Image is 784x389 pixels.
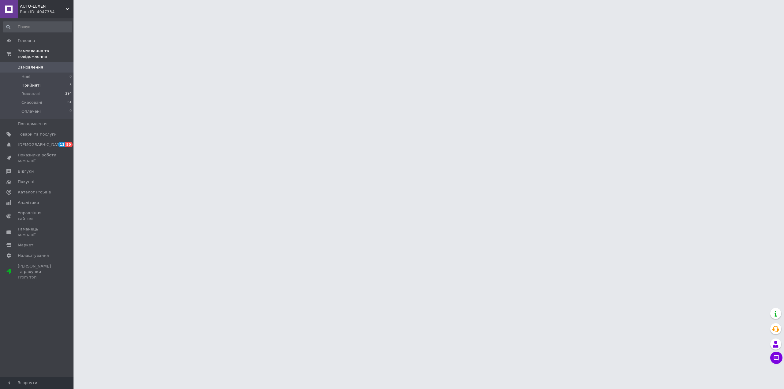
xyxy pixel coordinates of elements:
[65,91,72,97] span: 294
[21,91,40,97] span: Виконані
[65,142,72,147] span: 50
[70,74,72,80] span: 0
[18,210,57,221] span: Управління сайтом
[21,74,30,80] span: Нові
[18,132,57,137] span: Товари та послуги
[18,200,39,205] span: Аналітика
[18,169,34,174] span: Відгуки
[3,21,72,32] input: Пошук
[67,100,72,105] span: 61
[18,264,57,280] span: [PERSON_NAME] та рахунки
[18,38,35,43] span: Головна
[21,100,42,105] span: Скасовані
[18,121,47,127] span: Повідомлення
[18,179,34,185] span: Покупці
[18,152,57,163] span: Показники роботи компанії
[18,242,33,248] span: Маркет
[21,109,41,114] span: Оплачені
[70,109,72,114] span: 0
[21,83,40,88] span: Прийняті
[58,142,65,147] span: 11
[18,226,57,238] span: Гаманець компанії
[20,4,66,9] span: AUTO-LUXEN
[18,275,57,280] div: Prom топ
[20,9,73,15] div: Ваш ID: 4047334
[18,142,63,148] span: [DEMOGRAPHIC_DATA]
[18,189,51,195] span: Каталог ProSale
[70,83,72,88] span: 5
[18,65,43,70] span: Замовлення
[18,253,49,258] span: Налаштування
[770,352,782,364] button: Чат з покупцем
[18,48,73,59] span: Замовлення та повідомлення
